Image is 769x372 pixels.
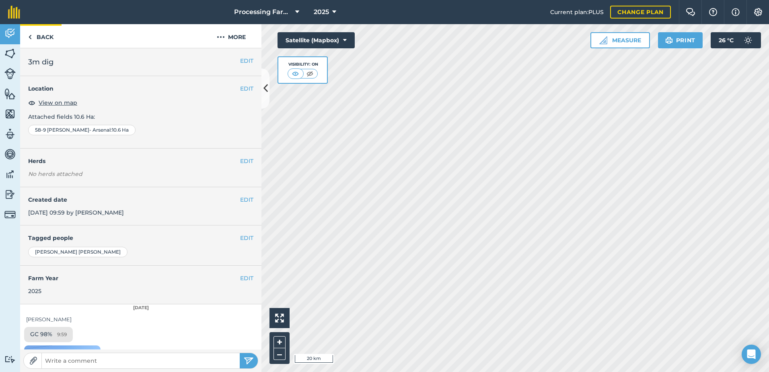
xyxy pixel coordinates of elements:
input: Write a comment [42,355,240,366]
button: EDIT [240,234,253,242]
a: Change plan [610,6,671,19]
img: Four arrows, one pointing top left, one top right, one bottom right and the last bottom left [275,314,284,322]
div: [PERSON_NAME] [PERSON_NAME] [28,247,127,257]
img: A cog icon [753,8,763,16]
button: – [273,348,286,360]
img: svg+xml;base64,PD94bWwgdmVyc2lvbj0iMS4wIiBlbmNvZGluZz0idXRmLTgiPz4KPCEtLSBHZW5lcmF0b3I6IEFkb2JlIE... [4,68,16,79]
img: svg+xml;base64,PD94bWwgdmVyc2lvbj0iMS4wIiBlbmNvZGluZz0idXRmLTgiPz4KPCEtLSBHZW5lcmF0b3I6IEFkb2JlIE... [4,355,16,363]
button: More [201,24,261,48]
img: svg+xml;base64,PD94bWwgdmVyc2lvbj0iMS4wIiBlbmNvZGluZz0idXRmLTgiPz4KPCEtLSBHZW5lcmF0b3I6IEFkb2JlIE... [4,27,16,39]
span: : 10.6 Ha [111,127,129,133]
h4: Created date [28,195,253,204]
button: EDIT [240,157,253,165]
h4: Location [28,84,253,93]
button: View on map [28,98,77,107]
img: Ruler icon [599,36,607,44]
button: + [273,336,286,348]
span: Processing Farms [234,7,292,17]
img: Paperclip icon [29,357,37,365]
button: EDIT [240,195,253,204]
img: svg+xml;base64,PHN2ZyB4bWxucz0iaHR0cDovL3d3dy53My5vcmcvMjAwMC9zdmciIHdpZHRoPSI5IiBoZWlnaHQ9IjI0Ii... [28,32,32,42]
img: svg+xml;base64,PHN2ZyB4bWxucz0iaHR0cDovL3d3dy53My5vcmcvMjAwMC9zdmciIHdpZHRoPSI1NiIgaGVpZ2h0PSI2MC... [4,48,16,60]
span: 2025 [314,7,329,17]
h2: 3m dig [28,56,253,68]
img: svg+xml;base64,PHN2ZyB4bWxucz0iaHR0cDovL3d3dy53My5vcmcvMjAwMC9zdmciIHdpZHRoPSIxOCIgaGVpZ2h0PSIyNC... [28,98,35,107]
p: Attached fields 10.6 Ha : [28,112,253,121]
span: 58-9 [PERSON_NAME]- Arsenal [35,127,111,133]
button: Satellite (Mapbox) [278,32,355,48]
button: EDIT [240,84,253,93]
div: 2025 [28,287,253,296]
img: svg+xml;base64,PD94bWwgdmVyc2lvbj0iMS4wIiBlbmNvZGluZz0idXRmLTgiPz4KPCEtLSBHZW5lcmF0b3I6IEFkb2JlIE... [4,168,16,180]
img: svg+xml;base64,PHN2ZyB4bWxucz0iaHR0cDovL3d3dy53My5vcmcvMjAwMC9zdmciIHdpZHRoPSI1MCIgaGVpZ2h0PSI0MC... [305,70,315,78]
img: svg+xml;base64,PHN2ZyB4bWxucz0iaHR0cDovL3d3dy53My5vcmcvMjAwMC9zdmciIHdpZHRoPSI1NiIgaGVpZ2h0PSI2MC... [4,88,16,100]
div: GC 98% [24,327,73,342]
a: Back [20,24,62,48]
img: svg+xml;base64,PHN2ZyB4bWxucz0iaHR0cDovL3d3dy53My5vcmcvMjAwMC9zdmciIHdpZHRoPSI1MCIgaGVpZ2h0PSI0MC... [290,70,300,78]
button: EDIT [240,56,253,65]
img: svg+xml;base64,PD94bWwgdmVyc2lvbj0iMS4wIiBlbmNvZGluZz0idXRmLTgiPz4KPCEtLSBHZW5lcmF0b3I6IEFkb2JlIE... [4,188,16,200]
img: fieldmargin Logo [8,6,20,19]
div: Open Intercom Messenger [742,345,761,364]
span: 26 ° C [719,32,734,48]
button: Print [658,32,703,48]
img: svg+xml;base64,PHN2ZyB4bWxucz0iaHR0cDovL3d3dy53My5vcmcvMjAwMC9zdmciIHdpZHRoPSIxOSIgaGVpZ2h0PSIyNC... [665,35,673,45]
img: svg+xml;base64,PD94bWwgdmVyc2lvbj0iMS4wIiBlbmNvZGluZz0idXRmLTgiPz4KPCEtLSBHZW5lcmF0b3I6IEFkb2JlIE... [4,128,16,140]
button: Measure [590,32,650,48]
img: svg+xml;base64,PHN2ZyB4bWxucz0iaHR0cDovL3d3dy53My5vcmcvMjAwMC9zdmciIHdpZHRoPSIyNSIgaGVpZ2h0PSIyNC... [244,356,254,366]
img: svg+xml;base64,PHN2ZyB4bWxucz0iaHR0cDovL3d3dy53My5vcmcvMjAwMC9zdmciIHdpZHRoPSIxNyIgaGVpZ2h0PSIxNy... [732,7,740,17]
img: svg+xml;base64,PD94bWwgdmVyc2lvbj0iMS4wIiBlbmNvZGluZz0idXRmLTgiPz4KPCEtLSBHZW5lcmF0b3I6IEFkb2JlIE... [740,32,756,48]
em: No herds attached [28,169,261,178]
span: View on map [39,98,77,107]
button: EDIT [240,274,253,283]
button: 26 °C [711,32,761,48]
div: [PERSON_NAME] [26,315,255,324]
div: [DATE] 09:59 by [PERSON_NAME] [20,187,261,226]
span: Current plan : PLUS [550,8,604,17]
img: svg+xml;base64,PHN2ZyB4bWxucz0iaHR0cDovL3d3dy53My5vcmcvMjAwMC9zdmciIHdpZHRoPSI1NiIgaGVpZ2h0PSI2MC... [4,108,16,120]
img: svg+xml;base64,PD94bWwgdmVyc2lvbj0iMS4wIiBlbmNvZGluZz0idXRmLTgiPz4KPCEtLSBHZW5lcmF0b3I6IEFkb2JlIE... [4,209,16,220]
img: A question mark icon [708,8,718,16]
h4: Herds [28,157,261,165]
h4: Farm Year [28,274,253,283]
img: svg+xml;base64,PHN2ZyB4bWxucz0iaHR0cDovL3d3dy53My5vcmcvMjAwMC9zdmciIHdpZHRoPSIyMCIgaGVpZ2h0PSIyNC... [217,32,225,42]
img: Two speech bubbles overlapping with the left bubble in the forefront [686,8,695,16]
div: [DATE] [20,304,261,312]
span: 9:59 [57,331,67,339]
h4: Tagged people [28,234,253,242]
div: Visibility: On [288,61,318,68]
img: svg+xml;base64,PD94bWwgdmVyc2lvbj0iMS4wIiBlbmNvZGluZz0idXRmLTgiPz4KPCEtLSBHZW5lcmF0b3I6IEFkb2JlIE... [4,148,16,160]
